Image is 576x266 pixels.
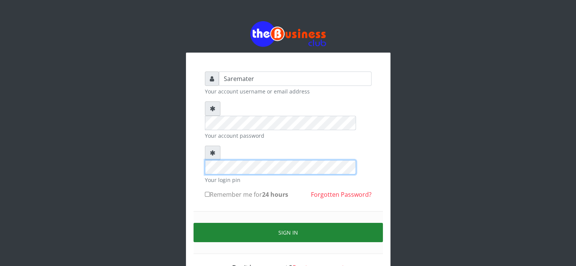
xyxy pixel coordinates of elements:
small: Your account password [205,132,372,140]
small: Your account username or email address [205,87,372,95]
b: 24 hours [262,190,288,199]
input: Username or email address [219,72,372,86]
label: Remember me for [205,190,288,199]
a: Forgotten Password? [311,190,372,199]
input: Remember me for24 hours [205,192,210,197]
button: Sign in [194,223,383,242]
small: Your login pin [205,176,372,184]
